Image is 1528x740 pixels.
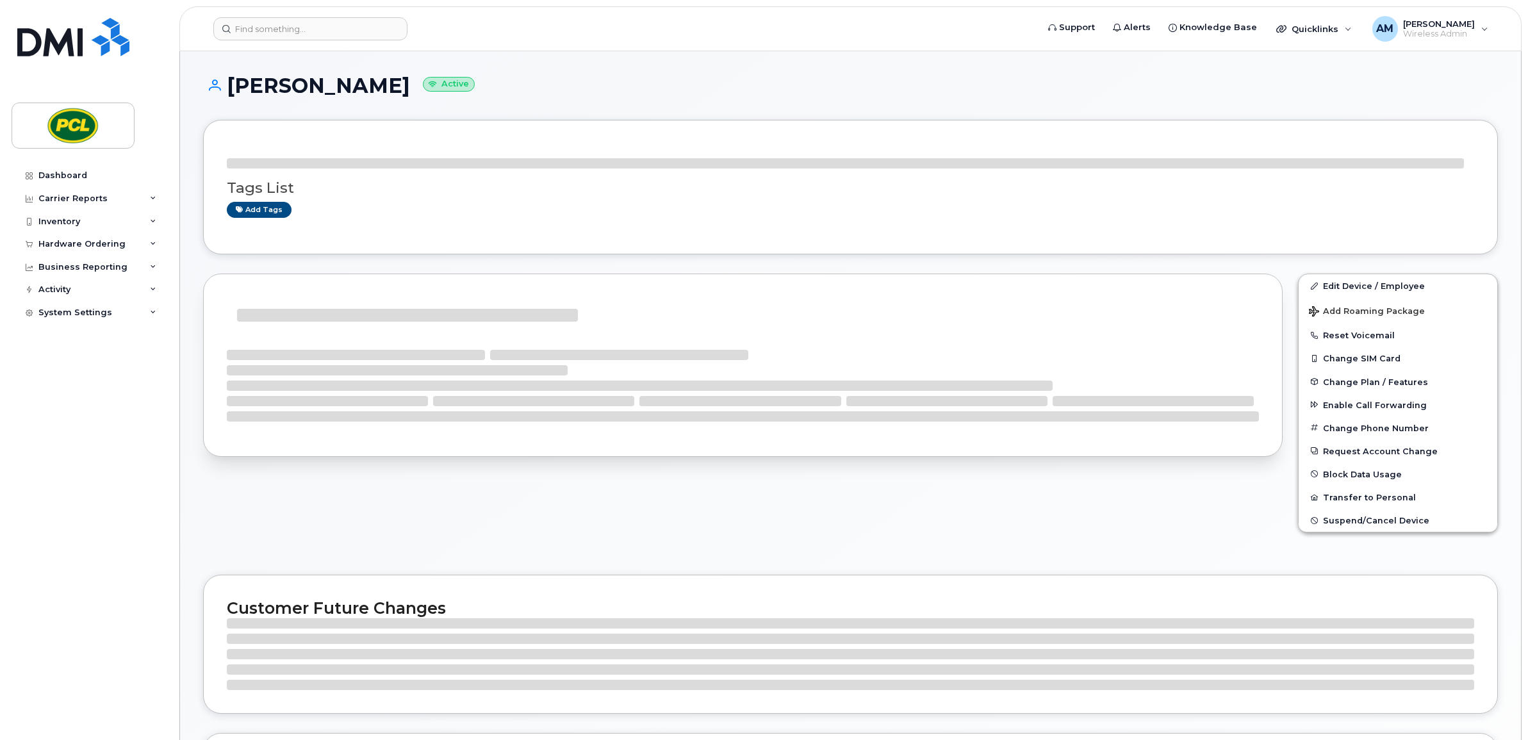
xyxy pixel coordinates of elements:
[1299,440,1497,463] button: Request Account Change
[1299,324,1497,347] button: Reset Voicemail
[1299,486,1497,509] button: Transfer to Personal
[227,598,1474,618] h2: Customer Future Changes
[1299,370,1497,393] button: Change Plan / Features
[1299,416,1497,440] button: Change Phone Number
[203,74,1498,97] h1: [PERSON_NAME]
[1299,347,1497,370] button: Change SIM Card
[1323,377,1428,386] span: Change Plan / Features
[1323,516,1429,525] span: Suspend/Cancel Device
[1299,274,1497,297] a: Edit Device / Employee
[1299,509,1497,532] button: Suspend/Cancel Device
[227,180,1474,196] h3: Tags List
[1309,306,1425,318] span: Add Roaming Package
[1299,297,1497,324] button: Add Roaming Package
[1299,463,1497,486] button: Block Data Usage
[1299,393,1497,416] button: Enable Call Forwarding
[1323,400,1427,409] span: Enable Call Forwarding
[423,77,475,92] small: Active
[227,202,292,218] a: Add tags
